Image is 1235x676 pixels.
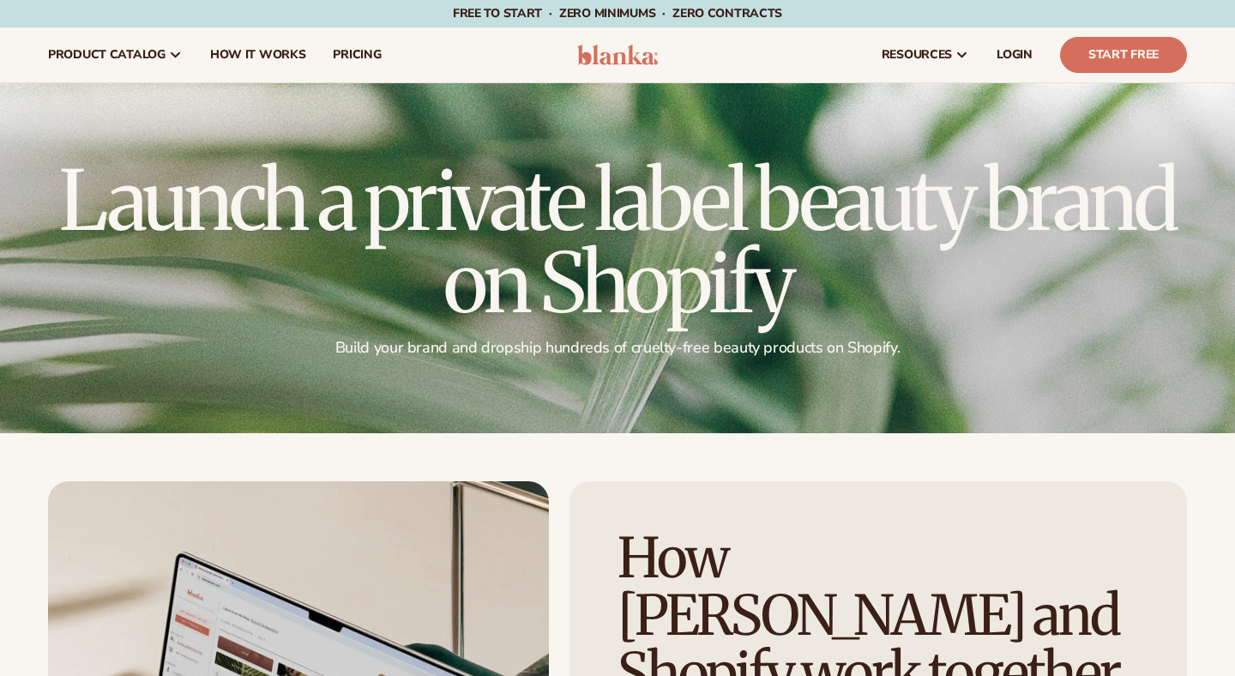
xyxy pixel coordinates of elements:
a: resources [868,27,983,82]
img: logo [577,45,659,65]
span: Free to start · ZERO minimums · ZERO contracts [453,5,782,21]
a: How It Works [196,27,320,82]
h1: Launch a private label beauty brand on Shopify [48,160,1187,324]
a: Start Free [1060,37,1187,73]
a: LOGIN [983,27,1046,82]
span: resources [882,48,952,62]
span: pricing [333,48,381,62]
span: product catalog [48,48,166,62]
p: Build your brand and dropship hundreds of cruelty-free beauty products on Shopify. [48,338,1187,358]
a: product catalog [34,27,196,82]
span: How It Works [210,48,306,62]
a: pricing [319,27,395,82]
span: LOGIN [997,48,1033,62]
